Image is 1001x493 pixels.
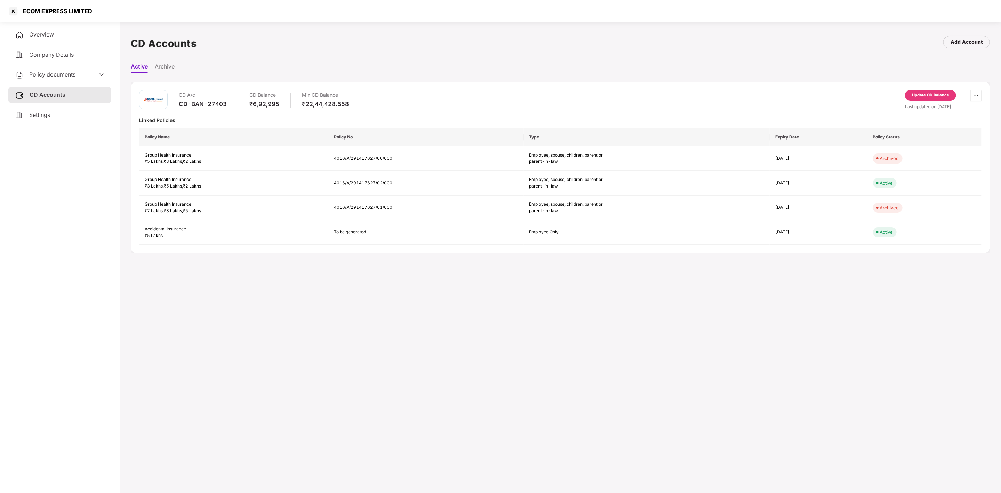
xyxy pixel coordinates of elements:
[971,93,981,98] span: ellipsis
[145,208,164,213] span: ₹2 Lakhs ,
[770,171,867,196] td: [DATE]
[15,91,24,100] img: svg+xml;base64,PHN2ZyB3aWR0aD0iMjUiIGhlaWdodD0iMjQiIHZpZXdCb3g9IjAgMCAyNSAyNCIgZmlsbD0ibm9uZSIgeG...
[770,220,867,245] td: [DATE]
[770,196,867,220] td: [DATE]
[328,196,523,220] td: 4016/X/291417627/01/000
[164,208,183,213] span: ₹3 Lakhs ,
[179,100,227,108] div: CD-BAN-27403
[145,176,323,183] div: Group Health Insurance
[529,176,606,190] div: Employee, spouse, children, parent or parent-in-law
[15,111,24,119] img: svg+xml;base64,PHN2ZyB4bWxucz0iaHR0cDovL3d3dy53My5vcmcvMjAwMC9zdmciIHdpZHRoPSIyNCIgaGVpZ2h0PSIyNC...
[145,226,323,232] div: Accidental Insurance
[183,159,201,164] span: ₹2 Lakhs
[131,36,197,51] h1: CD Accounts
[145,201,323,208] div: Group Health Insurance
[164,183,183,189] span: ₹5 Lakhs ,
[15,71,24,79] img: svg+xml;base64,PHN2ZyB4bWxucz0iaHR0cDovL3d3dy53My5vcmcvMjAwMC9zdmciIHdpZHRoPSIyNCIgaGVpZ2h0PSIyNC...
[139,117,982,124] div: Linked Policies
[529,201,606,214] div: Employee, spouse, children, parent or parent-in-law
[99,72,104,77] span: down
[164,159,183,164] span: ₹3 Lakhs ,
[15,51,24,59] img: svg+xml;base64,PHN2ZyB4bWxucz0iaHR0cDovL3d3dy53My5vcmcvMjAwMC9zdmciIHdpZHRoPSIyNCIgaGVpZ2h0PSIyNC...
[249,90,279,100] div: CD Balance
[328,128,523,146] th: Policy No
[29,71,75,78] span: Policy documents
[145,233,163,238] span: ₹5 Lakhs
[29,111,50,118] span: Settings
[30,91,65,98] span: CD Accounts
[905,103,982,110] div: Last updated on [DATE]
[19,8,92,15] div: ECOM EXPRESS LIMITED
[249,100,279,108] div: ₹6,92,995
[15,31,24,39] img: svg+xml;base64,PHN2ZyB4bWxucz0iaHR0cDovL3d3dy53My5vcmcvMjAwMC9zdmciIHdpZHRoPSIyNCIgaGVpZ2h0PSIyNC...
[143,96,164,103] img: icici.png
[145,183,164,189] span: ₹3 Lakhs ,
[328,220,523,245] td: To be generated
[529,229,606,236] div: Employee Only
[328,146,523,171] td: 4016/X/291417627/00/000
[155,63,175,73] li: Archive
[524,128,770,146] th: Type
[770,128,867,146] th: Expiry Date
[29,51,74,58] span: Company Details
[145,159,164,164] span: ₹5 Lakhs ,
[183,208,201,213] span: ₹5 Lakhs
[302,100,349,108] div: ₹22,44,428.558
[139,128,328,146] th: Policy Name
[179,90,227,100] div: CD A/c
[970,90,982,101] button: ellipsis
[912,92,949,98] div: Update CD Balance
[880,229,893,236] div: Active
[145,152,323,159] div: Group Health Insurance
[880,180,893,186] div: Active
[880,155,899,162] div: Archived
[770,146,867,171] td: [DATE]
[29,31,54,38] span: Overview
[880,204,899,211] div: Archived
[867,128,982,146] th: Policy Status
[328,171,523,196] td: 4016/X/291417627/02/000
[951,38,983,46] div: Add Account
[302,90,349,100] div: Min CD Balance
[131,63,148,73] li: Active
[529,152,606,165] div: Employee, spouse, children, parent or parent-in-law
[183,183,201,189] span: ₹2 Lakhs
